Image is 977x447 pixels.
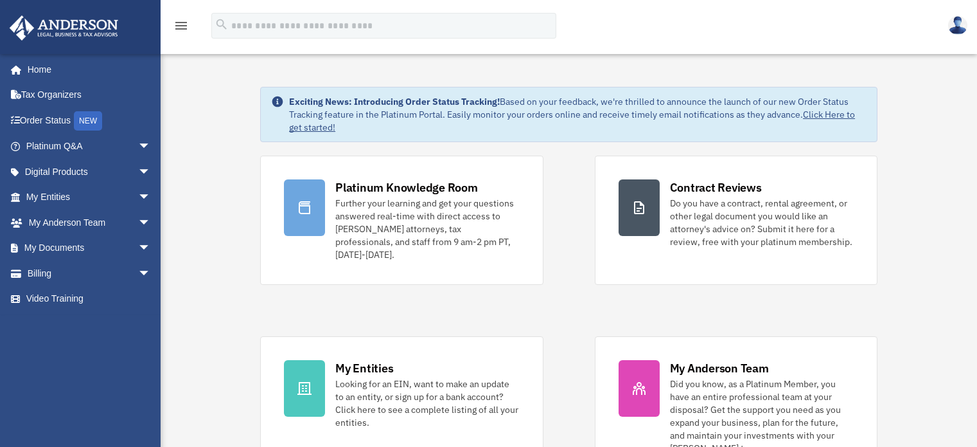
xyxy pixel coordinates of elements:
[289,95,867,134] div: Based on your feedback, we're thrilled to announce the launch of our new Order Status Tracking fe...
[9,185,170,210] a: My Entitiesarrow_drop_down
[173,23,189,33] a: menu
[9,235,170,261] a: My Documentsarrow_drop_down
[138,134,164,160] span: arrow_drop_down
[9,260,170,286] a: Billingarrow_drop_down
[595,156,877,285] a: Contract Reviews Do you have a contract, rental agreement, or other legal document you would like...
[335,378,519,429] div: Looking for an EIN, want to make an update to an entity, or sign up for a bank account? Click her...
[138,260,164,287] span: arrow_drop_down
[670,197,854,248] div: Do you have a contract, rental agreement, or other legal document you would like an attorney's ad...
[335,197,519,261] div: Further your learning and get your questions answered real-time with direct access to [PERSON_NAM...
[173,18,189,33] i: menu
[9,286,170,312] a: Video Training
[260,156,543,285] a: Platinum Knowledge Room Further your learning and get your questions answered real-time with dire...
[138,185,164,211] span: arrow_drop_down
[9,107,170,134] a: Order StatusNEW
[138,159,164,185] span: arrow_drop_down
[9,82,170,108] a: Tax Organizers
[948,16,967,35] img: User Pic
[335,179,478,196] div: Platinum Knowledge Room
[670,360,769,376] div: My Anderson Team
[138,235,164,262] span: arrow_drop_down
[335,360,393,376] div: My Entities
[9,210,170,235] a: My Anderson Teamarrow_drop_down
[289,96,500,107] strong: Exciting News: Introducing Order Status Tracking!
[215,17,229,32] i: search
[670,179,762,196] div: Contract Reviews
[9,159,170,185] a: Digital Productsarrow_drop_down
[138,210,164,236] span: arrow_drop_down
[9,57,164,82] a: Home
[289,109,855,133] a: Click Here to get started!
[9,134,170,160] a: Platinum Q&Aarrow_drop_down
[6,15,122,41] img: Anderson Advisors Platinum Portal
[74,111,102,131] div: NEW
